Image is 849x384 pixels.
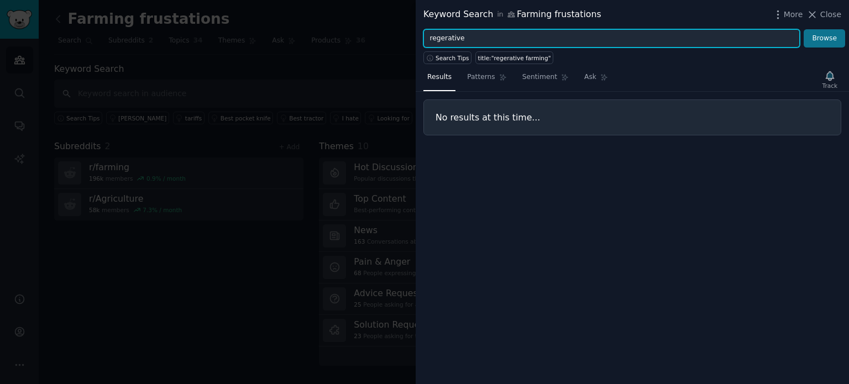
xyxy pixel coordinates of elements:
[467,72,495,82] span: Patterns
[804,29,845,48] button: Browse
[820,9,841,20] span: Close
[497,10,503,20] span: in
[784,9,803,20] span: More
[423,8,601,22] div: Keyword Search Farming frustations
[436,112,829,123] h3: No results at this time...
[522,72,557,82] span: Sentiment
[580,69,612,91] a: Ask
[436,54,469,62] span: Search Tips
[806,9,841,20] button: Close
[584,72,596,82] span: Ask
[475,51,553,64] a: title:"regerative farming"
[423,51,471,64] button: Search Tips
[423,29,800,48] input: Try a keyword related to your business
[423,69,455,91] a: Results
[518,69,573,91] a: Sentiment
[463,69,510,91] a: Patterns
[772,9,803,20] button: More
[478,54,551,62] div: title:"regerative farming"
[427,72,452,82] span: Results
